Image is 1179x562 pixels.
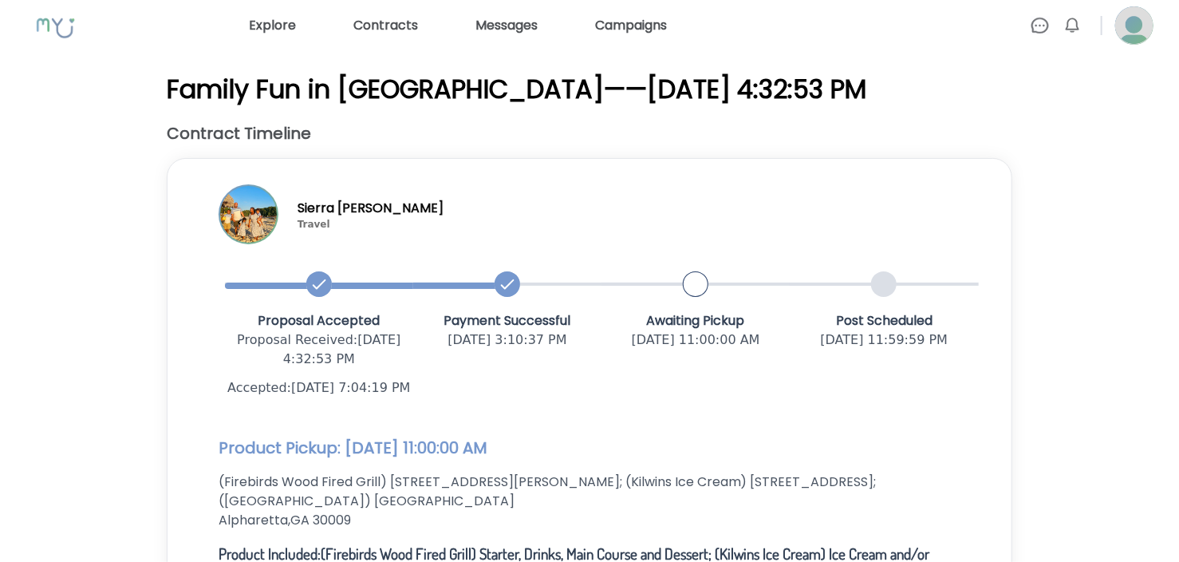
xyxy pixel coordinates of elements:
p: (Firebirds Wood Fired Grill) [STREET_ADDRESS][PERSON_NAME]; (Kilwins Ice Cream) [STREET_ADDRESS];... [219,473,961,511]
img: Profile [220,186,277,243]
p: [DATE] 11:00:00 AM [601,330,790,350]
p: [DATE] 3:10:37 PM [413,330,601,350]
p: Accepted: [DATE] 7:04:19 PM [225,378,413,398]
a: Explore [243,13,302,38]
img: Profile [1115,6,1153,45]
p: [DATE] 11:59:59 PM [790,330,978,350]
img: Bell [1063,16,1082,35]
p: Proposal Accepted [225,311,413,330]
p: Proposal Received : [DATE] 4:32:53 PM [225,330,413,369]
p: Family Fun in [GEOGRAPHIC_DATA] — — [DATE] 4:32:53 PM [167,70,1013,109]
a: Campaigns [589,13,673,38]
a: Messages [469,13,544,38]
p: Post Scheduled [790,311,978,330]
p: Travel [298,218,444,231]
p: Payment Successful [413,311,601,330]
img: Chat [1031,16,1050,35]
p: Alpharetta , GA 30009 [219,511,961,530]
h2: Contract Timeline [167,121,1013,145]
p: Awaiting Pickup [601,311,790,330]
h2: Product Pickup: [DATE] 11:00:00 AM [219,436,961,460]
p: Sierra [PERSON_NAME] [298,199,444,218]
a: Contracts [347,13,424,38]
